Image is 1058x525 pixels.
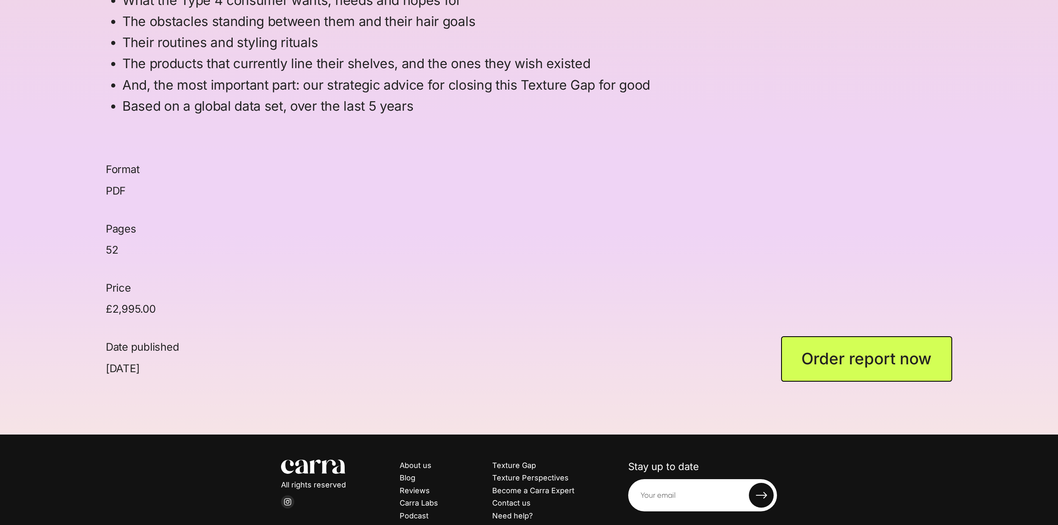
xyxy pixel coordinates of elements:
[106,180,139,201] p: PDF
[281,459,346,513] div: All rights reserved
[122,95,952,116] li: Based on a global data set, over the last 5 years
[106,239,136,260] p: 52
[400,473,415,482] a: Blog
[281,501,294,510] a: Instagram
[122,32,952,53] li: Their routines and styling rituals
[106,336,179,357] p: Date published
[400,511,429,520] a: Podcast
[781,336,952,381] a: Order report now
[106,277,156,298] p: Price
[628,459,777,474] p: Stay up to date
[106,218,136,239] p: Pages
[400,461,431,470] a: About us
[400,499,438,507] a: Carra Labs
[122,11,952,32] li: The obstacles standing between them and their hair goals
[492,473,569,482] a: Texture Perspectives
[492,461,536,470] a: Texture Gap
[492,486,574,495] a: Become a Carra Expert
[106,358,179,379] p: [DATE]
[628,479,777,511] input: Stay up to date
[106,298,156,319] p: £2,995.00
[746,482,776,509] button: Send
[106,159,139,180] p: Format
[122,74,952,95] li: And, the most important part: our strategic advice for closing this Texture Gap for good
[492,499,531,507] a: Contact us
[492,511,533,520] a: Need help?
[122,53,952,74] li: The products that currently line their shelves, and the ones they wish existed
[400,486,430,495] a: Reviews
